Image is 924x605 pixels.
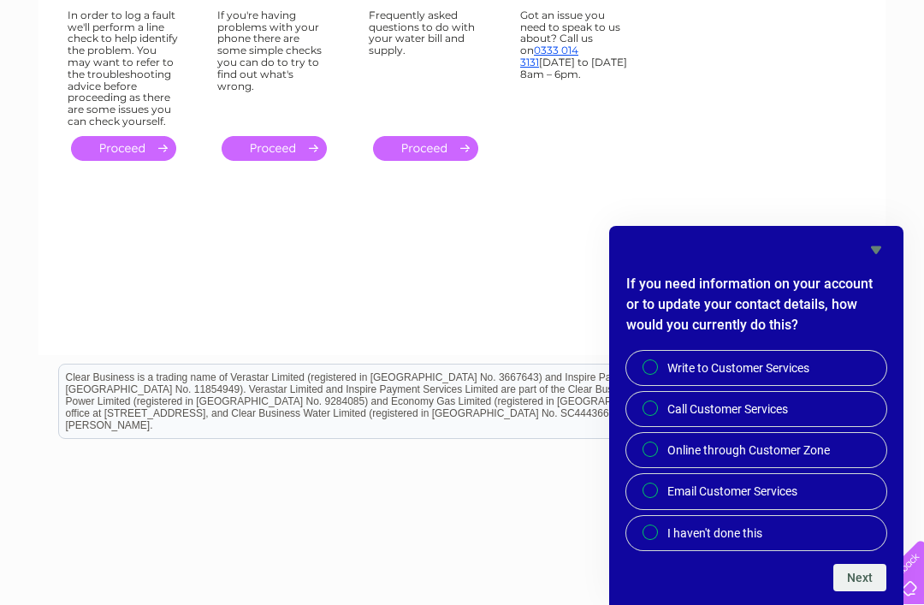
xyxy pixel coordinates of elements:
span: Call Customer Services [667,400,788,418]
a: Log out [868,73,908,86]
a: Energy [666,73,703,86]
h2: If you need information on your account or to update your contact details, how would you currentl... [626,274,886,344]
div: Clear Business is a trading name of Verastar Limited (registered in [GEOGRAPHIC_DATA] No. 3667643... [59,9,868,83]
a: Water [623,73,655,86]
a: 0333 014 3131 [520,44,578,68]
div: If you need information on your account or to update your contact details, how would you currentl... [626,240,886,591]
a: . [71,136,176,161]
a: Blog [775,73,800,86]
div: Got an issue you need to speak to us about? Call us on [DATE] to [DATE] 8am – 6pm. [520,9,631,121]
a: . [222,136,327,161]
a: . [373,136,478,161]
span: Write to Customer Services [667,359,809,377]
a: 0333 014 3131 [601,9,720,30]
span: Email Customer Services [667,483,797,500]
div: If you need information on your account or to update your contact details, how would you currentl... [626,351,886,550]
div: In order to log a fault we'll perform a line check to help identify the problem. You may want to ... [68,9,179,128]
div: If you're having problems with your phone there are some simple checks you can do to try to find ... [217,9,330,121]
a: Contact [810,73,852,86]
span: Online through Customer Zone [667,442,830,459]
button: Next question [833,564,886,591]
a: Telecoms [714,73,765,86]
button: Hide survey [866,240,886,260]
img: logo.png [33,44,120,97]
div: Frequently asked questions to do with your water bill and supply. [369,9,482,121]
span: I haven't done this [667,525,762,542]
